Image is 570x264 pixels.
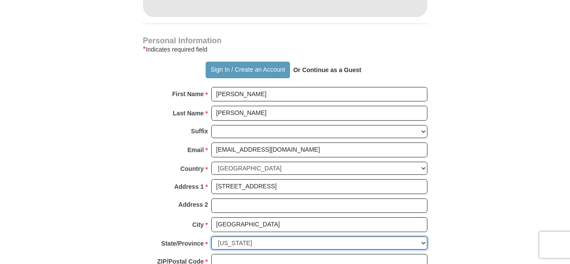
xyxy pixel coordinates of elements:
[192,219,203,231] strong: City
[191,125,208,137] strong: Suffix
[161,237,204,250] strong: State/Province
[143,44,427,55] div: Indicates required field
[188,144,204,156] strong: Email
[143,37,427,44] h4: Personal Information
[180,163,204,175] strong: Country
[173,107,204,119] strong: Last Name
[293,66,361,73] strong: Or Continue as a Guest
[178,198,208,211] strong: Address 2
[172,88,204,100] strong: First Name
[206,62,290,78] button: Sign In / Create an Account
[174,181,204,193] strong: Address 1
